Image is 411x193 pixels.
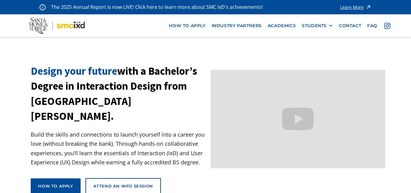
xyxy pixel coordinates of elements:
[31,64,205,123] h1: with a Bachelor’s Degree in Interaction Design from [GEOGRAPHIC_DATA][PERSON_NAME].
[93,183,153,189] div: Attend an Info Session
[40,4,46,10] img: icon - information - alert
[209,20,265,31] a: industry partners
[31,64,117,78] span: Design your future
[340,5,364,9] div: Learn More
[336,20,364,31] a: contact
[302,23,327,28] div: STUDENTS
[38,183,73,189] div: How to apply
[364,20,380,31] a: faq
[302,23,333,28] div: STUDENTS
[265,20,299,31] a: Academics
[384,23,390,29] img: icon - instagram
[29,17,85,34] img: Santa Monica College - SMC IxD logo
[51,3,263,11] p: The 2025 Annual Report is now LIVE! Click here to learn more about SMC IxD's achievements!
[31,130,205,167] p: Build the skills and connections to launch yourself into a career you love (without breaking the ...
[340,3,371,11] a: Learn More
[211,70,385,168] iframe: Design your future with a Bachelor's Degree in Interaction Design from Santa Monica College
[365,3,371,11] img: icon - arrow - alert
[166,20,208,31] a: how to apply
